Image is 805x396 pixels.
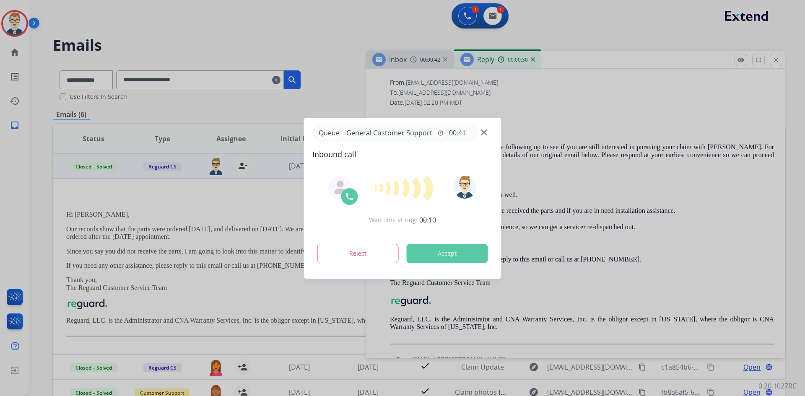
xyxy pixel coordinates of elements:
[419,215,436,225] span: 00:10
[312,148,493,160] span: Inbound call
[758,381,797,391] p: 0.20.1027RC
[437,129,444,136] mat-icon: timer
[316,128,343,138] p: Queue
[317,244,399,263] button: Reject
[449,128,466,138] span: 00:41
[369,216,418,224] span: Wait time at ring:
[343,128,436,138] span: General Customer Support
[453,175,476,199] img: avatar
[334,181,347,194] img: agent-avatar
[481,129,487,135] img: close-button
[407,244,488,263] button: Accept
[345,192,355,202] img: call-icon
